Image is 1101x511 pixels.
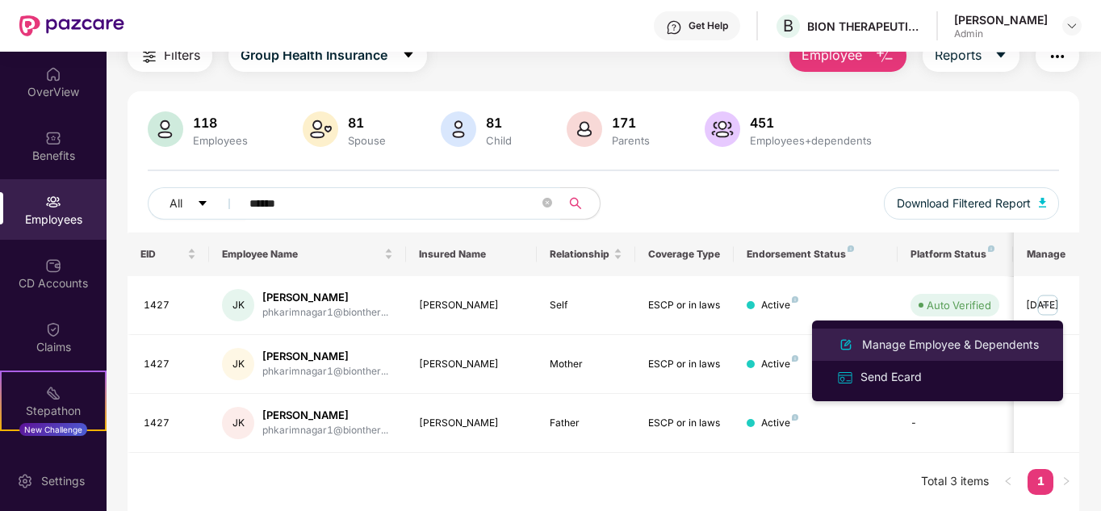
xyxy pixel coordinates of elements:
[648,357,721,372] div: ESCP or in laws
[1039,198,1047,207] img: svg+xml;base64,PHN2ZyB4bWxucz0iaHR0cDovL3d3dy53My5vcmcvMjAwMC9zdmciIHhtbG5zOnhsaW5rPSJodHRwOi8vd3...
[792,296,798,303] img: svg+xml;base64,PHN2ZyB4bWxucz0iaHR0cDovL3d3dy53My5vcmcvMjAwMC9zdmciIHdpZHRoPSI4IiBoZWlnaHQ9IjgiIH...
[419,416,525,431] div: [PERSON_NAME]
[197,198,208,211] span: caret-down
[483,134,515,147] div: Child
[144,357,197,372] div: 1427
[1053,469,1079,495] button: right
[1003,476,1013,486] span: left
[761,298,798,313] div: Active
[262,423,388,438] div: phkarimnagar1@bionther...
[222,289,254,321] div: JK
[45,194,61,210] img: svg+xml;base64,PHN2ZyBpZD0iRW1wbG95ZWVzIiB4bWxucz0iaHR0cDovL3d3dy53My5vcmcvMjAwMC9zdmciIHdpZHRoPS...
[1014,232,1079,276] th: Manage
[789,40,906,72] button: Employee
[262,408,388,423] div: [PERSON_NAME]
[567,111,602,147] img: svg+xml;base64,PHN2ZyB4bWxucz0iaHR0cDovL3d3dy53My5vcmcvMjAwMC9zdmciIHhtbG5zOnhsaW5rPSJodHRwOi8vd3...
[783,16,793,36] span: B
[36,472,90,488] div: Settings
[792,414,798,421] img: svg+xml;base64,PHN2ZyB4bWxucz0iaHR0cDovL3d3dy53My5vcmcvMjAwMC9zdmciIHdpZHRoPSI4IiBoZWlnaHQ9IjgiIH...
[747,248,885,261] div: Endorsement Status
[550,416,622,431] div: Father
[222,407,254,439] div: JK
[262,349,388,364] div: [PERSON_NAME]
[140,248,185,261] span: EID
[927,297,991,313] div: Auto Verified
[1053,469,1079,495] li: Next Page
[222,348,254,380] div: JK
[848,245,854,252] img: svg+xml;base64,PHN2ZyB4bWxucz0iaHR0cDovL3d3dy53My5vcmcvMjAwMC9zdmciIHdpZHRoPSI4IiBoZWlnaHQ9IjgiIH...
[609,134,653,147] div: Parents
[228,40,427,72] button: Group Health Insurancecaret-down
[45,66,61,82] img: svg+xml;base64,PHN2ZyBpZD0iSG9tZSIgeG1sbnM9Imh0dHA6Ly93d3cudzMub3JnLzIwMDAvc3ZnIiB3aWR0aD0iMjAiIG...
[550,248,610,261] span: Relationship
[648,298,721,313] div: ESCP or in laws
[1035,292,1061,318] img: manageButton
[542,198,552,207] span: close-circle
[45,449,61,465] img: svg+xml;base64,PHN2ZyBpZD0iRW5kb3JzZW1lbnRzIiB4bWxucz0iaHR0cDovL3d3dy53My5vcmcvMjAwMC9zdmciIHdpZH...
[995,469,1021,495] li: Previous Page
[45,321,61,337] img: svg+xml;base64,PHN2ZyBpZD0iQ2xhaW0iIHhtbG5zPSJodHRwOi8vd3d3LnczLm9yZy8yMDAwL3N2ZyIgd2lkdGg9IjIwIi...
[170,195,182,212] span: All
[345,115,389,131] div: 81
[222,248,381,261] span: Employee Name
[140,47,159,66] img: svg+xml;base64,PHN2ZyB4bWxucz0iaHR0cDovL3d3dy53My5vcmcvMjAwMC9zdmciIHdpZHRoPSIyNCIgaGVpZ2h0PSIyNC...
[241,45,387,65] span: Group Health Insurance
[209,232,406,276] th: Employee Name
[897,195,1031,212] span: Download Filtered Report
[128,232,210,276] th: EID
[419,298,525,313] div: [PERSON_NAME]
[550,298,622,313] div: Self
[988,245,994,252] img: svg+xml;base64,PHN2ZyB4bWxucz0iaHR0cDovL3d3dy53My5vcmcvMjAwMC9zdmciIHdpZHRoPSI4IiBoZWlnaHQ9IjgiIH...
[689,19,728,32] div: Get Help
[935,45,982,65] span: Reports
[875,47,894,66] img: svg+xml;base64,PHN2ZyB4bWxucz0iaHR0cDovL3d3dy53My5vcmcvMjAwMC9zdmciIHhtbG5zOnhsaW5rPSJodHRwOi8vd3...
[303,111,338,147] img: svg+xml;base64,PHN2ZyB4bWxucz0iaHR0cDovL3d3dy53My5vcmcvMjAwMC9zdmciIHhtbG5zOnhsaW5rPSJodHRwOi8vd3...
[994,48,1007,63] span: caret-down
[262,305,388,320] div: phkarimnagar1@bionther...
[705,111,740,147] img: svg+xml;base64,PHN2ZyB4bWxucz0iaHR0cDovL3d3dy53My5vcmcvMjAwMC9zdmciIHhtbG5zOnhsaW5rPSJodHRwOi8vd3...
[1028,469,1053,493] a: 1
[609,115,653,131] div: 171
[148,111,183,147] img: svg+xml;base64,PHN2ZyB4bWxucz0iaHR0cDovL3d3dy53My5vcmcvMjAwMC9zdmciIHhtbG5zOnhsaW5rPSJodHRwOi8vd3...
[954,12,1048,27] div: [PERSON_NAME]
[857,368,925,386] div: Send Ecard
[560,187,601,220] button: search
[635,232,734,276] th: Coverage Type
[807,19,920,34] div: BION THERAPEUTICS ([GEOGRAPHIC_DATA]) PRIVATE LIMITED
[17,473,33,489] img: svg+xml;base64,PHN2ZyBpZD0iU2V0dGluZy0yMHgyMCIgeG1sbnM9Imh0dHA6Ly93d3cudzMub3JnLzIwMDAvc3ZnIiB3aW...
[542,196,552,212] span: close-circle
[128,40,212,72] button: Filters
[898,394,1012,453] td: -
[148,187,246,220] button: Allcaret-down
[45,258,61,274] img: svg+xml;base64,PHN2ZyBpZD0iQ0RfQWNjb3VudHMiIGRhdGEtbmFtZT0iQ0QgQWNjb3VudHMiIHhtbG5zPSJodHRwOi8vd3...
[648,416,721,431] div: ESCP or in laws
[406,232,538,276] th: Insured Name
[45,385,61,401] img: svg+xml;base64,PHN2ZyB4bWxucz0iaHR0cDovL3d3dy53My5vcmcvMjAwMC9zdmciIHdpZHRoPSIyMSIgaGVpZ2h0PSIyMC...
[995,469,1021,495] button: left
[402,48,415,63] span: caret-down
[859,336,1042,354] div: Manage Employee & Dependents
[19,15,124,36] img: New Pazcare Logo
[537,232,635,276] th: Relationship
[747,115,875,131] div: 451
[836,369,854,387] img: svg+xml;base64,PHN2ZyB4bWxucz0iaHR0cDovL3d3dy53My5vcmcvMjAwMC9zdmciIHdpZHRoPSIxNiIgaGVpZ2h0PSIxNi...
[144,416,197,431] div: 1427
[144,298,197,313] div: 1427
[45,130,61,146] img: svg+xml;base64,PHN2ZyBpZD0iQmVuZWZpdHMiIHhtbG5zPSJodHRwOi8vd3d3LnczLm9yZy8yMDAwL3N2ZyIgd2lkdGg9Ij...
[1061,476,1071,486] span: right
[792,355,798,362] img: svg+xml;base64,PHN2ZyB4bWxucz0iaHR0cDovL3d3dy53My5vcmcvMjAwMC9zdmciIHdpZHRoPSI4IiBoZWlnaHQ9IjgiIH...
[419,357,525,372] div: [PERSON_NAME]
[262,290,388,305] div: [PERSON_NAME]
[164,45,200,65] span: Filters
[761,416,798,431] div: Active
[1028,469,1053,495] li: 1
[1065,19,1078,32] img: svg+xml;base64,PHN2ZyBpZD0iRHJvcGRvd24tMzJ4MzIiIHhtbG5zPSJodHRwOi8vd3d3LnczLm9yZy8yMDAwL3N2ZyIgd2...
[761,357,798,372] div: Active
[560,197,592,210] span: search
[911,248,999,261] div: Platform Status
[19,423,87,436] div: New Challenge
[666,19,682,36] img: svg+xml;base64,PHN2ZyBpZD0iSGVscC0zMngzMiIgeG1sbnM9Imh0dHA6Ly93d3cudzMub3JnLzIwMDAvc3ZnIiB3aWR0aD...
[836,335,856,354] img: svg+xml;base64,PHN2ZyB4bWxucz0iaHR0cDovL3d3dy53My5vcmcvMjAwMC9zdmciIHhtbG5zOnhsaW5rPSJodHRwOi8vd3...
[441,111,476,147] img: svg+xml;base64,PHN2ZyB4bWxucz0iaHR0cDovL3d3dy53My5vcmcvMjAwMC9zdmciIHhtbG5zOnhsaW5rPSJodHRwOi8vd3...
[923,40,1019,72] button: Reportscaret-down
